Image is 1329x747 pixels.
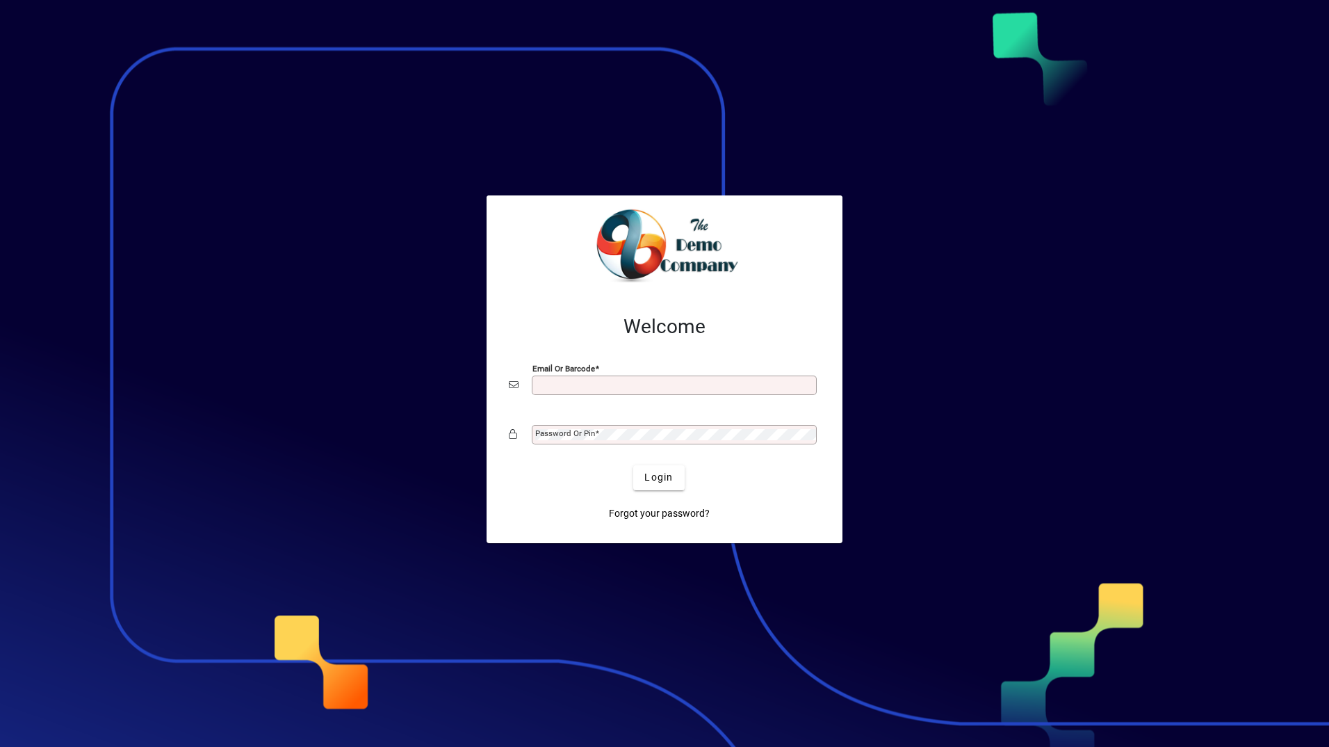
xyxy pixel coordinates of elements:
[603,501,715,527] a: Forgot your password?
[609,506,710,521] span: Forgot your password?
[535,428,595,438] mat-label: Password or Pin
[633,465,684,490] button: Login
[509,315,820,339] h2: Welcome
[532,363,595,373] mat-label: Email or Barcode
[644,470,673,485] span: Login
